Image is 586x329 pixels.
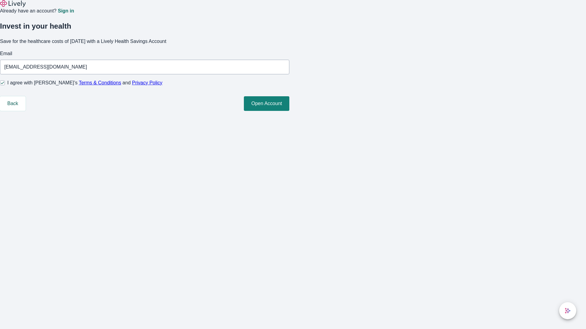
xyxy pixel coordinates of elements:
span: I agree with [PERSON_NAME]’s and [7,79,162,87]
a: Terms & Conditions [79,80,121,85]
a: Sign in [58,9,74,13]
a: Privacy Policy [132,80,163,85]
button: Open Account [244,96,289,111]
svg: Lively AI Assistant [565,308,571,314]
button: chat [559,302,576,319]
